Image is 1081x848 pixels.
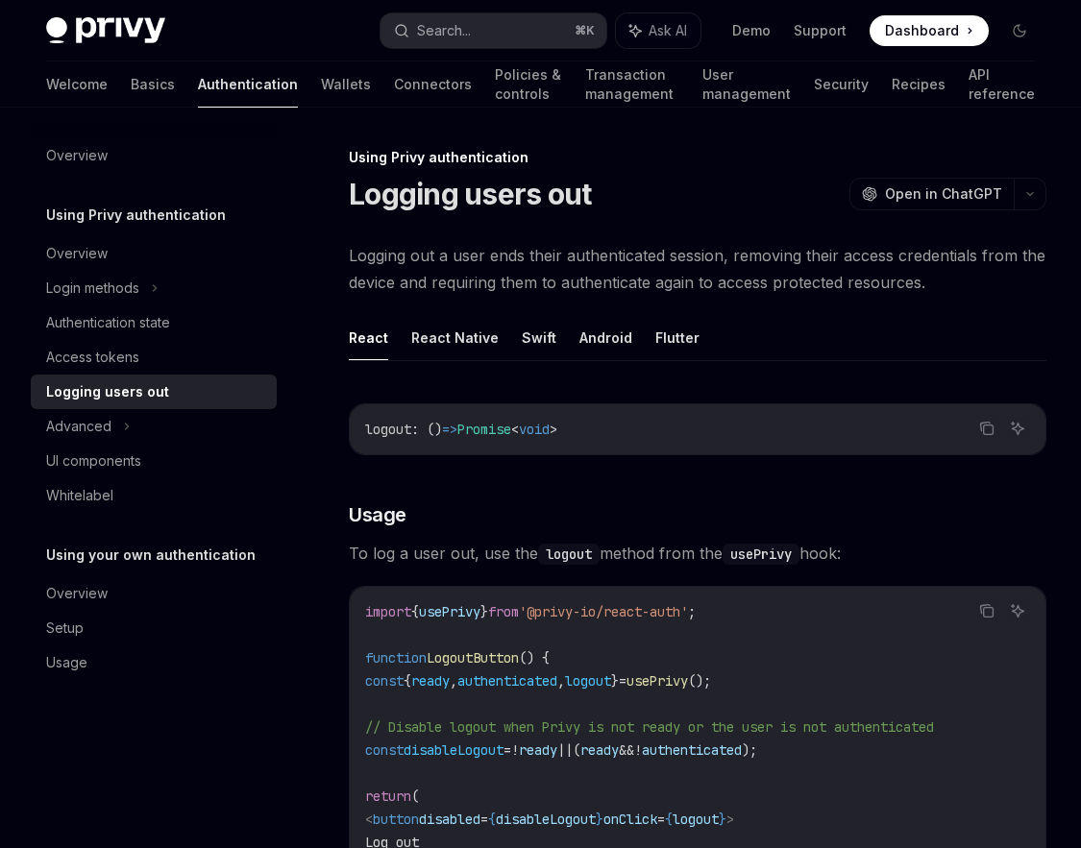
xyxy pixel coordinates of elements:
button: Search...⌘K [381,13,605,48]
span: return [365,787,411,805]
button: Ask AI [1005,416,1030,441]
span: Logging out a user ends their authenticated session, removing their access credentials from the d... [349,242,1046,296]
span: : () [411,421,442,438]
span: < [365,811,373,828]
span: ready [519,741,557,759]
button: Copy the contents from the code block [974,598,999,623]
div: Search... [417,19,471,42]
a: Logging users out [31,375,277,409]
span: ! [634,741,642,759]
div: Using Privy authentication [349,148,1046,167]
span: function [365,649,427,666]
span: = [504,741,511,759]
a: Authentication state [31,305,277,340]
a: Authentication [198,61,298,108]
a: Dashboard [870,15,989,46]
a: Wallets [321,61,371,108]
span: logout [365,421,411,438]
span: Ask AI [649,21,687,40]
span: < [511,421,519,438]
img: dark logo [46,17,165,44]
span: } [596,811,603,828]
a: Usage [31,645,277,680]
a: UI components [31,444,277,478]
div: Logging users out [46,380,169,403]
a: Welcome [46,61,108,108]
a: Access tokens [31,340,277,375]
span: { [665,811,673,828]
div: Authentication state [46,311,170,334]
div: Advanced [46,415,111,438]
span: Open in ChatGPT [885,184,1002,204]
span: ( [573,741,580,759]
span: // Disable logout when Privy is not ready or the user is not authenticated [365,718,934,736]
span: Promise [457,421,511,438]
span: > [726,811,734,828]
h5: Using your own authentication [46,544,256,567]
span: Dashboard [885,21,959,40]
div: Usage [46,651,87,674]
div: Login methods [46,277,139,300]
code: logout [538,544,600,565]
div: Overview [46,144,108,167]
span: ; [688,603,696,620]
a: Support [794,21,847,40]
h5: Using Privy authentication [46,204,226,227]
span: authenticated [642,741,742,759]
span: button [373,811,419,828]
div: Overview [46,582,108,605]
span: usePrivy [419,603,480,620]
button: Toggle dark mode [1004,15,1035,46]
span: ! [511,741,519,759]
span: ( [411,787,419,805]
span: => [442,421,457,438]
span: = [619,672,626,690]
a: Whitelabel [31,478,277,513]
span: { [411,603,419,620]
div: Setup [46,617,84,640]
span: To log a user out, use the method from the hook: [349,540,1046,567]
span: Usage [349,501,406,528]
span: logout [673,811,719,828]
span: , [450,672,457,690]
div: Overview [46,242,108,265]
button: Swift [522,315,556,360]
span: || [557,741,573,759]
span: logout [565,672,611,690]
span: from [488,603,519,620]
button: Copy the contents from the code block [974,416,999,441]
span: && [619,741,634,759]
span: { [488,811,496,828]
span: = [657,811,665,828]
div: UI components [46,449,141,472]
span: } [719,811,726,828]
div: Access tokens [46,346,139,369]
div: Whitelabel [46,484,113,507]
span: disableLogout [404,741,504,759]
h1: Logging users out [349,177,591,211]
span: , [557,672,565,690]
a: Security [814,61,869,108]
a: Recipes [892,61,946,108]
span: import [365,603,411,620]
a: Policies & controls [495,61,562,108]
span: disableLogout [496,811,596,828]
span: disabled [419,811,480,828]
button: Flutter [655,315,700,360]
button: React [349,315,388,360]
span: ready [580,741,619,759]
button: Android [579,315,632,360]
span: (); [688,672,711,690]
button: Ask AI [1005,598,1030,623]
a: Overview [31,236,277,271]
a: Demo [732,21,771,40]
button: React Native [411,315,499,360]
span: () { [519,649,550,666]
span: const [365,672,404,690]
span: authenticated [457,672,557,690]
button: Ask AI [616,13,700,48]
span: } [480,603,488,620]
a: Basics [131,61,175,108]
span: LogoutButton [427,649,519,666]
span: ⌘ K [575,23,595,38]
